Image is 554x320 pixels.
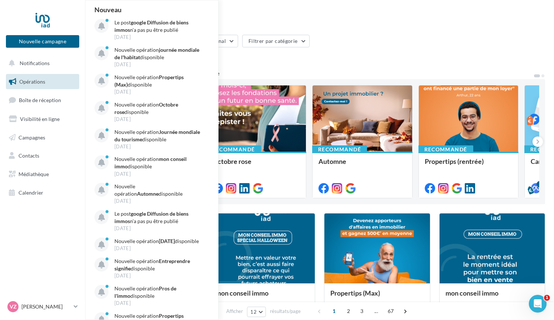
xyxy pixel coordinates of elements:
span: Notifications [20,60,50,66]
span: 2 [343,305,354,317]
div: mon conseil immo [445,289,539,304]
span: Contacts [19,152,39,159]
iframe: Intercom live chat [529,295,547,313]
a: Opérations [4,74,81,90]
div: mon conseil immo [216,289,309,304]
div: Octobre rose [213,158,300,172]
button: 12 [247,307,266,317]
a: Visibilité en ligne [4,111,81,127]
div: Recommandé [312,145,367,154]
button: Notifications [4,55,78,71]
a: VZ [PERSON_NAME] [6,300,79,314]
span: 67 [385,305,397,317]
button: Nouvelle campagne [6,35,79,48]
span: Opérations [19,78,45,85]
span: Campagnes [19,134,45,140]
span: 1 [328,305,340,317]
span: 3 [356,305,368,317]
span: VZ [10,303,17,310]
a: Campagnes [4,130,81,145]
div: Recommandé [418,145,473,154]
div: 5 [537,181,543,188]
div: Recommandé [206,145,261,154]
span: Médiathèque [19,171,49,177]
button: Filtrer par catégorie [242,35,310,47]
a: Médiathèque [4,166,81,182]
span: Afficher [226,308,243,315]
p: [PERSON_NAME] [21,303,71,310]
a: Boîte de réception [4,92,81,108]
span: 1 [544,295,550,301]
div: 5 opérations recommandées par votre enseigne [94,70,533,76]
span: résultats/page [270,308,301,315]
div: Propertips (rentrée) [425,158,513,172]
div: Automne [318,158,406,172]
div: Propertips (Max) [330,289,424,304]
span: ... [370,305,382,317]
a: Calendrier [4,185,81,201]
span: Visibilité en ligne [20,116,60,122]
span: Calendrier [19,189,43,196]
a: Contacts [4,148,81,164]
span: Boîte de réception [19,97,61,103]
span: 12 [250,309,257,315]
div: Opérations marketing [94,12,545,23]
